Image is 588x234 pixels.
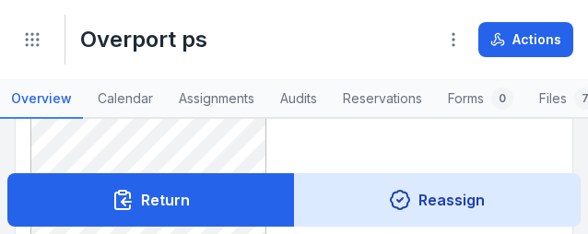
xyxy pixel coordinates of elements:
[491,88,513,110] div: 0
[168,80,265,119] a: Assignments
[269,80,328,119] a: Audits
[80,25,207,54] h1: Overport ps
[478,22,573,57] button: Actions
[7,173,295,227] button: Return
[437,80,524,119] a: Forms0
[332,80,433,119] a: Reservations
[87,80,164,119] a: Calendar
[294,173,582,227] button: Reassign
[15,22,50,57] button: Toggle navigation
